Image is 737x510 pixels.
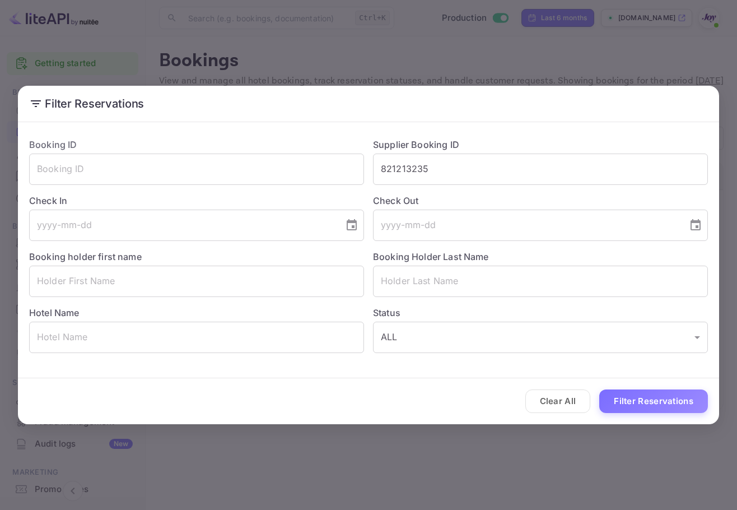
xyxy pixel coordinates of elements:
label: Status [373,306,708,319]
button: Filter Reservations [599,390,708,414]
label: Check Out [373,194,708,207]
button: Choose date [684,214,707,237]
input: Holder First Name [29,266,364,297]
label: Check In [29,194,364,207]
label: Booking holder first name [29,251,142,262]
input: yyyy-mm-dd [29,210,336,241]
input: Hotel Name [29,322,364,353]
label: Booking ID [29,139,77,150]
button: Choose date [340,214,363,237]
input: Holder Last Name [373,266,708,297]
button: Clear All [525,390,591,414]
input: Booking ID [29,154,364,185]
label: Booking Holder Last Name [373,251,489,262]
label: Hotel Name [29,307,80,318]
input: Supplier Booking ID [373,154,708,185]
label: Supplier Booking ID [373,139,459,150]
input: yyyy-mm-dd [373,210,680,241]
h2: Filter Reservations [18,86,719,122]
div: ALL [373,322,708,353]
